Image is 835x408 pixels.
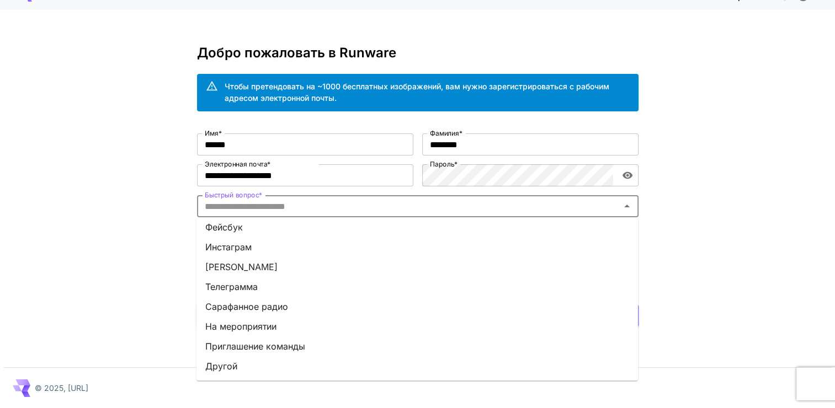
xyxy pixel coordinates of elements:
label: Электронная почта [205,159,270,169]
li: [PERSON_NAME] [196,257,638,277]
li: Приглашение команды [196,336,638,356]
li: Фейсбук [196,217,638,237]
li: На мероприятии [196,316,638,336]
p: © 2025, [URL] [35,382,88,394]
button: Переключение видимости пароля [618,165,637,185]
li: Сарафанное радио [196,297,638,316]
div: Чтобы претендовать на ~1000 бесплатных изображений, вам нужно зарегистрироваться с рабочим адресо... [225,80,630,104]
label: Пароль [430,159,458,169]
label: Быстрый вопрос [205,190,262,200]
button: Закрывать [619,198,635,214]
li: Другой [196,356,638,376]
h3: Добро пожаловать в Runware [197,45,639,61]
label: Фамилия [430,128,462,138]
li: Инстаграм [196,237,638,257]
li: Телеграмма [196,277,638,297]
label: Имя [205,128,222,138]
